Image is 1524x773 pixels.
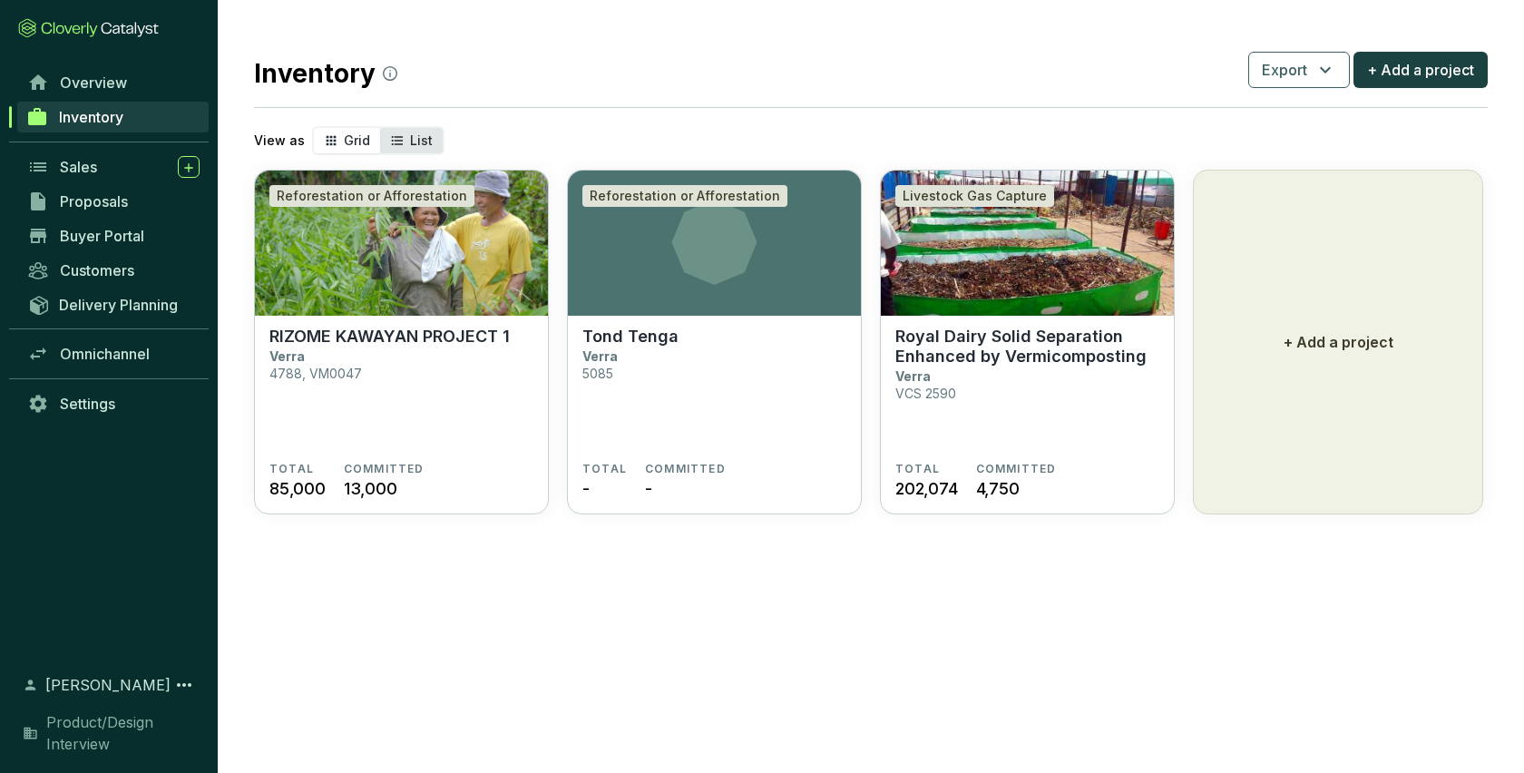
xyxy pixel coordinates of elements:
[567,170,862,514] a: Reforestation or AfforestationTond TengaVerra5085TOTAL-COMMITTED-
[18,152,209,182] a: Sales
[582,348,618,364] p: Verra
[59,108,123,126] span: Inventory
[645,462,726,476] span: COMMITTED
[881,171,1174,316] img: Royal Dairy Solid Separation Enhanced by Vermicomposting
[976,476,1020,501] span: 4,750
[254,54,397,93] h2: Inventory
[60,73,127,92] span: Overview
[895,185,1054,207] div: Livestock Gas Capture
[582,327,679,347] p: Tond Tenga
[1353,52,1488,88] button: + Add a project
[1248,52,1350,88] button: Export
[344,476,397,501] span: 13,000
[269,366,362,381] p: 4788, VM0047
[645,476,652,501] span: -
[880,170,1175,514] a: Royal Dairy Solid Separation Enhanced by VermicompostingLivestock Gas CaptureRoyal Dairy Solid Se...
[18,220,209,251] a: Buyer Portal
[269,348,305,364] p: Verra
[60,345,150,363] span: Omnichannel
[60,227,144,245] span: Buyer Portal
[17,102,209,132] a: Inventory
[344,462,425,476] span: COMMITTED
[582,476,590,501] span: -
[18,67,209,98] a: Overview
[582,462,627,476] span: TOTAL
[895,476,958,501] span: 202,074
[1284,331,1393,353] p: + Add a project
[255,171,548,316] img: RIZOME KAWAYAN PROJECT 1
[895,368,931,384] p: Verra
[1367,59,1474,81] span: + Add a project
[269,327,510,347] p: RIZOME KAWAYAN PROJECT 1
[46,711,200,755] span: Product/Design Interview
[344,132,370,148] span: Grid
[976,462,1057,476] span: COMMITTED
[60,158,97,176] span: Sales
[18,338,209,369] a: Omnichannel
[18,289,209,319] a: Delivery Planning
[582,366,613,381] p: 5085
[895,327,1159,367] p: Royal Dairy Solid Separation Enhanced by Vermicomposting
[60,395,115,413] span: Settings
[45,674,171,696] span: [PERSON_NAME]
[582,185,787,207] div: Reforestation or Afforestation
[1193,170,1483,514] button: + Add a project
[59,296,178,314] span: Delivery Planning
[410,132,433,148] span: List
[254,170,549,514] a: RIZOME KAWAYAN PROJECT 1Reforestation or AfforestationRIZOME KAWAYAN PROJECT 1Verra4788, VM0047TO...
[269,476,326,501] span: 85,000
[18,388,209,419] a: Settings
[269,185,474,207] div: Reforestation or Afforestation
[60,192,128,210] span: Proposals
[312,126,444,155] div: segmented control
[254,132,305,150] p: View as
[895,386,956,401] p: VCS 2590
[18,255,209,286] a: Customers
[895,462,940,476] span: TOTAL
[269,462,314,476] span: TOTAL
[60,261,134,279] span: Customers
[1262,59,1307,81] span: Export
[18,186,209,217] a: Proposals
